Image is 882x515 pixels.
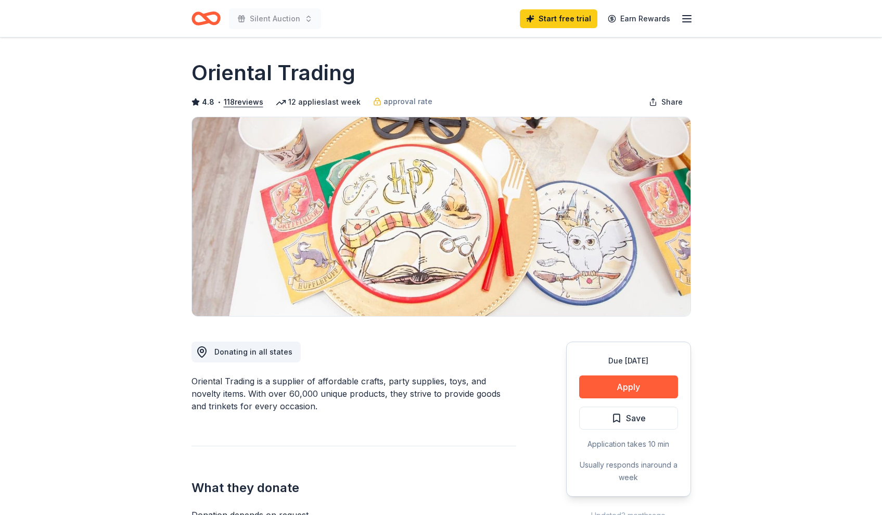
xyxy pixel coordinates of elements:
[384,95,432,108] span: approval rate
[250,12,300,25] span: Silent Auction
[191,375,516,412] div: Oriental Trading is a supplier of affordable crafts, party supplies, toys, and novelty items. Wit...
[224,96,263,108] button: 118reviews
[192,117,691,316] img: Image for Oriental Trading
[579,375,678,398] button: Apply
[373,95,432,108] a: approval rate
[579,438,678,450] div: Application takes 10 min
[661,96,683,108] span: Share
[579,407,678,430] button: Save
[191,480,516,496] h2: What they donate
[217,98,221,106] span: •
[626,411,646,425] span: Save
[191,6,221,31] a: Home
[641,92,691,112] button: Share
[520,9,597,28] a: Start free trial
[191,58,355,87] h1: Oriental Trading
[602,9,676,28] a: Earn Rewards
[579,355,678,367] div: Due [DATE]
[202,96,214,108] span: 4.8
[229,8,321,29] button: Silent Auction
[579,459,678,484] div: Usually responds in around a week
[214,347,292,356] span: Donating in all states
[276,96,361,108] div: 12 applies last week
